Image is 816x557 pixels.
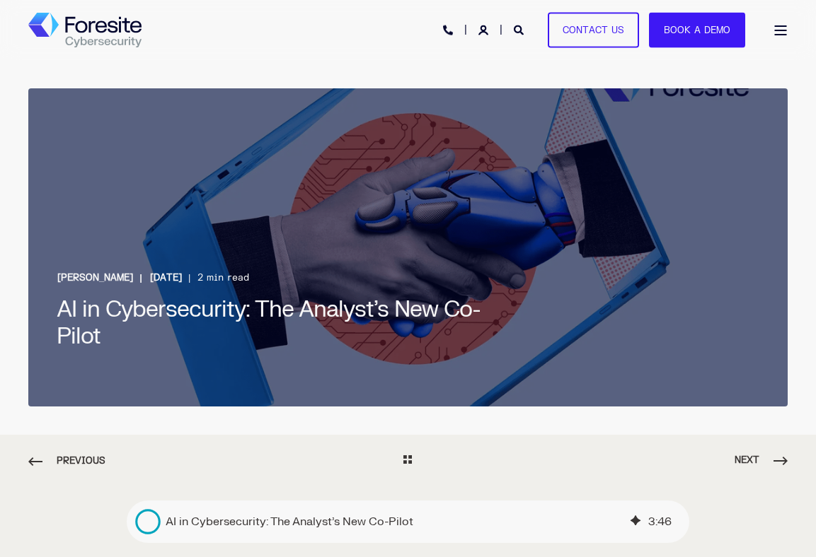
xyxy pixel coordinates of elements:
[403,453,412,469] a: Go Back
[735,452,788,468] a: Next Page
[134,270,183,289] span: [DATE]
[28,453,105,469] span: Previous
[548,12,639,48] a: Contact Us
[166,513,630,530] div: AI in Cybersecurity: The Analyst’s New Co-Pilot
[183,270,249,289] span: 2 min read
[28,13,142,48] a: Back to Home
[648,513,672,530] div: 3 : 46
[57,295,481,351] span: AI in Cybersecurity: The Analyst’s New Co-Pilot
[478,23,491,35] a: Login
[57,270,134,289] a: [PERSON_NAME]
[28,453,105,469] a: Previous Page
[514,23,527,35] a: Open Search
[649,12,745,48] a: Book a Demo
[127,500,689,543] div: Play blog post audio: AI in Cybersecurity: The Analyst’s New Co-Pilot
[766,18,795,42] a: Open Burger Menu
[134,508,162,536] div: Play
[28,13,142,48] img: Foresite logo, a hexagon shape of blues with a directional arrow to the right hand side, and the ...
[630,513,641,530] div: AI-generated audio
[735,452,788,468] span: Next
